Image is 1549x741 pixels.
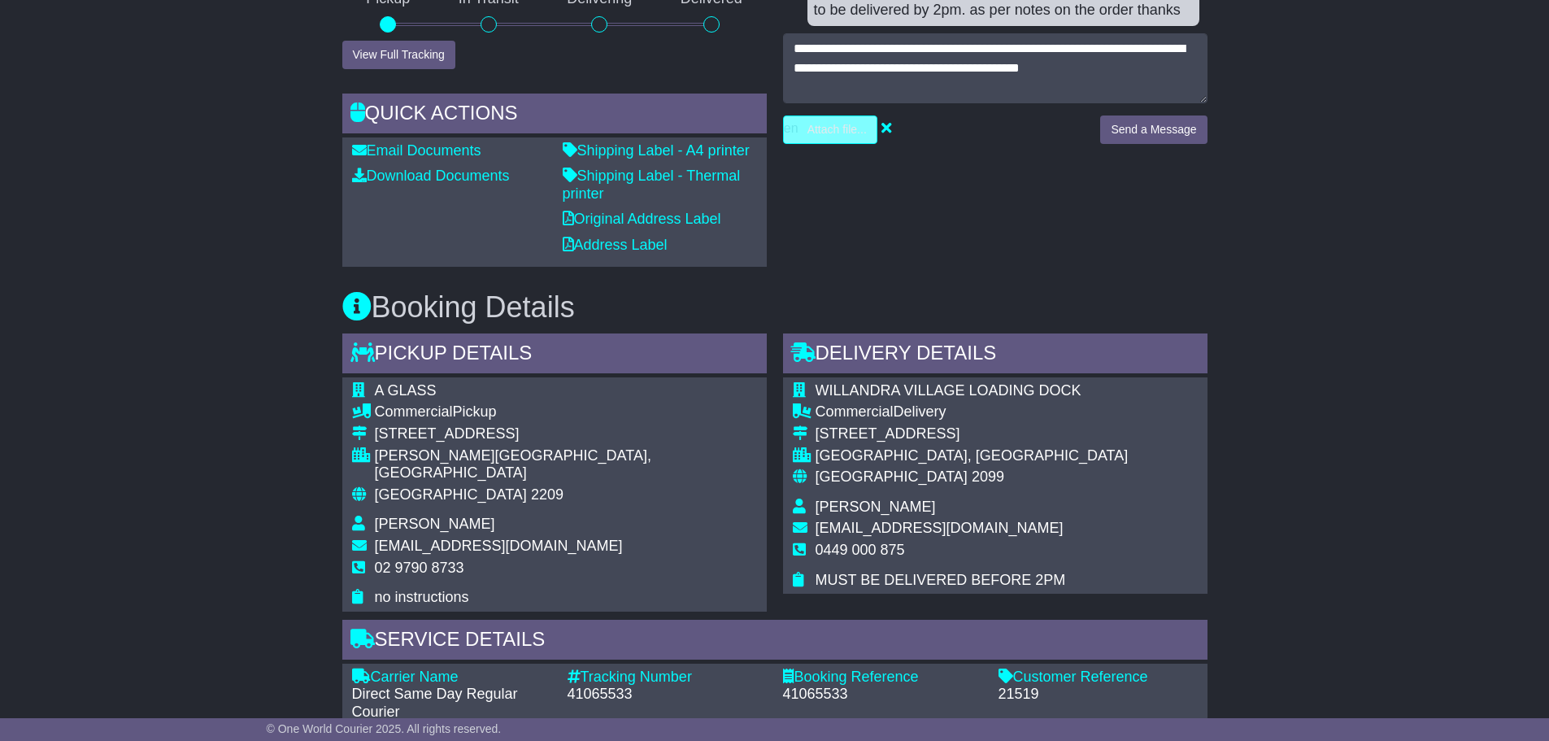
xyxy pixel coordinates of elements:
span: [GEOGRAPHIC_DATA] [375,486,527,503]
a: Shipping Label - Thermal printer [563,168,741,202]
a: Shipping Label - A4 printer [563,142,750,159]
div: Customer Reference [999,669,1198,687]
div: Booking Reference [783,669,982,687]
div: Pickup [375,403,757,421]
div: Delivery [816,403,1129,421]
a: Address Label [563,237,668,253]
span: © One World Courier 2025. All rights reserved. [267,722,502,735]
div: [STREET_ADDRESS] [375,425,757,443]
span: [EMAIL_ADDRESS][DOMAIN_NAME] [816,520,1064,536]
span: MUST BE DELIVERED BEFORE 2PM [816,572,1066,588]
span: WILLANDRA VILLAGE LOADING DOCK [816,382,1081,399]
a: Original Address Label [563,211,721,227]
a: Email Documents [352,142,481,159]
div: Direct Same Day Regular Courier [352,686,551,721]
div: Tracking Number [568,669,767,687]
span: 02 9790 8733 [375,560,464,576]
span: A GLASS [375,382,437,399]
span: 2209 [531,486,563,503]
div: Service Details [342,620,1207,664]
span: [EMAIL_ADDRESS][DOMAIN_NAME] [375,538,623,554]
span: [PERSON_NAME] [816,499,936,515]
div: [GEOGRAPHIC_DATA], [GEOGRAPHIC_DATA] [816,447,1129,465]
div: Delivery Details [783,333,1207,377]
div: Carrier Name [352,669,551,687]
span: 0449 000 875 [816,542,905,558]
div: 41065533 [568,686,767,704]
button: Send a Message [1100,116,1207,144]
span: no instructions [375,589,469,605]
div: [PERSON_NAME][GEOGRAPHIC_DATA], [GEOGRAPHIC_DATA] [375,447,757,482]
h3: Booking Details [342,291,1207,324]
span: [PERSON_NAME] [375,516,495,532]
div: [STREET_ADDRESS] [816,425,1129,443]
span: Commercial [816,403,894,420]
div: Pickup Details [342,333,767,377]
span: 2099 [972,469,1004,485]
div: 41065533 [783,686,982,704]
button: View Full Tracking [342,41,455,69]
div: Quick Actions [342,94,767,137]
a: Download Documents [352,168,510,184]
span: Commercial [375,403,453,420]
span: [GEOGRAPHIC_DATA] [816,469,968,485]
div: 21519 [999,686,1198,704]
